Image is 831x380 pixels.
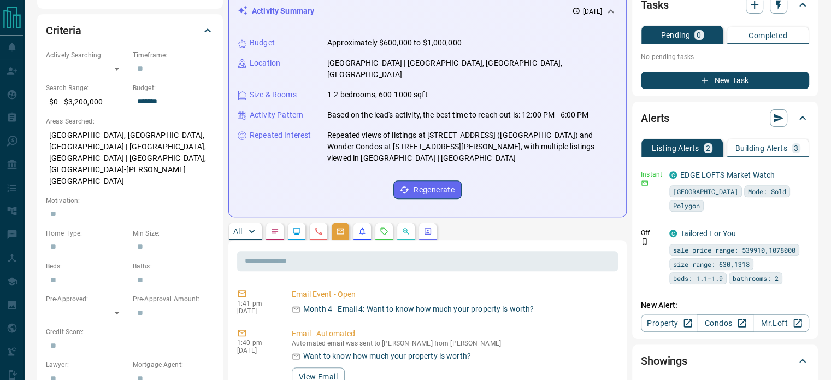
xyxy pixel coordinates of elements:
[314,227,323,236] svg: Calls
[233,227,242,235] p: All
[46,229,127,238] p: Home Type:
[133,360,214,370] p: Mortgage Agent:
[250,37,275,49] p: Budget
[292,340,614,347] p: Automated email was sent to [PERSON_NAME] from [PERSON_NAME]
[327,130,617,164] p: Repeated views of listings at [STREET_ADDRESS] ([GEOGRAPHIC_DATA]) and Wonder Condos at [STREET_A...
[237,300,275,307] p: 1:41 pm
[292,289,614,300] p: Email Event - Open
[327,109,588,121] p: Based on the lead's activity, the best time to reach out is: 12:00 PM - 6:00 PM
[748,186,786,197] span: Mode: Sold
[669,171,677,179] div: condos.ca
[706,144,710,152] p: 2
[393,180,462,199] button: Regenerate
[641,352,687,370] h2: Showings
[402,227,410,236] svg: Opportunities
[292,328,614,340] p: Email - Automated
[46,22,81,39] h2: Criteria
[250,130,311,141] p: Repeated Interest
[250,109,303,121] p: Activity Pattern
[303,303,534,315] p: Month 4 - Email 4: Want to know how much your property is worth?
[133,294,214,304] p: Pre-Approval Amount:
[641,348,809,374] div: Showings
[327,37,462,49] p: Approximately $600,000 to $1,000,000
[46,50,127,60] p: Actively Searching:
[652,144,699,152] p: Listing Alerts
[133,50,214,60] p: Timeframe:
[46,294,127,304] p: Pre-Approved:
[46,360,127,370] p: Lawyer:
[270,227,279,236] svg: Notes
[753,314,809,332] a: Mr.Loft
[735,144,787,152] p: Building Alerts
[237,307,275,315] p: [DATE]
[358,227,367,236] svg: Listing Alerts
[673,273,723,284] span: beds: 1.1-1.9
[680,171,775,179] a: EDGE LOFTS Market Watch
[292,227,301,236] svg: Lead Browsing Activity
[250,89,297,101] p: Size & Rooms
[661,31,690,39] p: Pending
[237,339,275,347] p: 1:40 pm
[46,83,127,93] p: Search Range:
[250,57,280,69] p: Location
[46,116,214,126] p: Areas Searched:
[641,169,663,179] p: Instant
[641,300,809,311] p: New Alert:
[641,105,809,131] div: Alerts
[641,179,649,187] svg: Email
[46,196,214,206] p: Motivation:
[641,109,669,127] h2: Alerts
[237,347,275,354] p: [DATE]
[673,244,795,255] span: sale price range: 539910,1078000
[303,350,471,362] p: Want to know how much your property is worth?
[794,144,798,152] p: 3
[46,93,127,111] p: $0 - $3,200,000
[641,72,809,89] button: New Task
[133,261,214,271] p: Baths:
[46,261,127,271] p: Beds:
[327,89,428,101] p: 1-2 bedrooms, 600-1000 sqft
[46,17,214,44] div: Criteria
[327,57,617,80] p: [GEOGRAPHIC_DATA] | [GEOGRAPHIC_DATA], [GEOGRAPHIC_DATA], [GEOGRAPHIC_DATA]
[336,227,345,236] svg: Emails
[680,229,736,238] a: Tailored For You
[673,186,738,197] span: [GEOGRAPHIC_DATA]
[733,273,779,284] span: bathrooms: 2
[238,1,617,21] div: Activity Summary[DATE]
[641,228,663,238] p: Off
[669,230,677,237] div: condos.ca
[46,126,214,190] p: [GEOGRAPHIC_DATA], [GEOGRAPHIC_DATA], [GEOGRAPHIC_DATA] | [GEOGRAPHIC_DATA], [GEOGRAPHIC_DATA] | ...
[133,83,214,93] p: Budget:
[673,200,700,211] span: Polygon
[582,7,602,16] p: [DATE]
[697,314,753,332] a: Condos
[697,31,701,39] p: 0
[46,327,214,337] p: Credit Score:
[252,5,314,17] p: Activity Summary
[423,227,432,236] svg: Agent Actions
[749,32,787,39] p: Completed
[133,229,214,238] p: Min Size:
[380,227,388,236] svg: Requests
[641,49,809,65] p: No pending tasks
[641,238,649,245] svg: Push Notification Only
[673,259,750,270] span: size range: 630,1318
[641,314,697,332] a: Property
